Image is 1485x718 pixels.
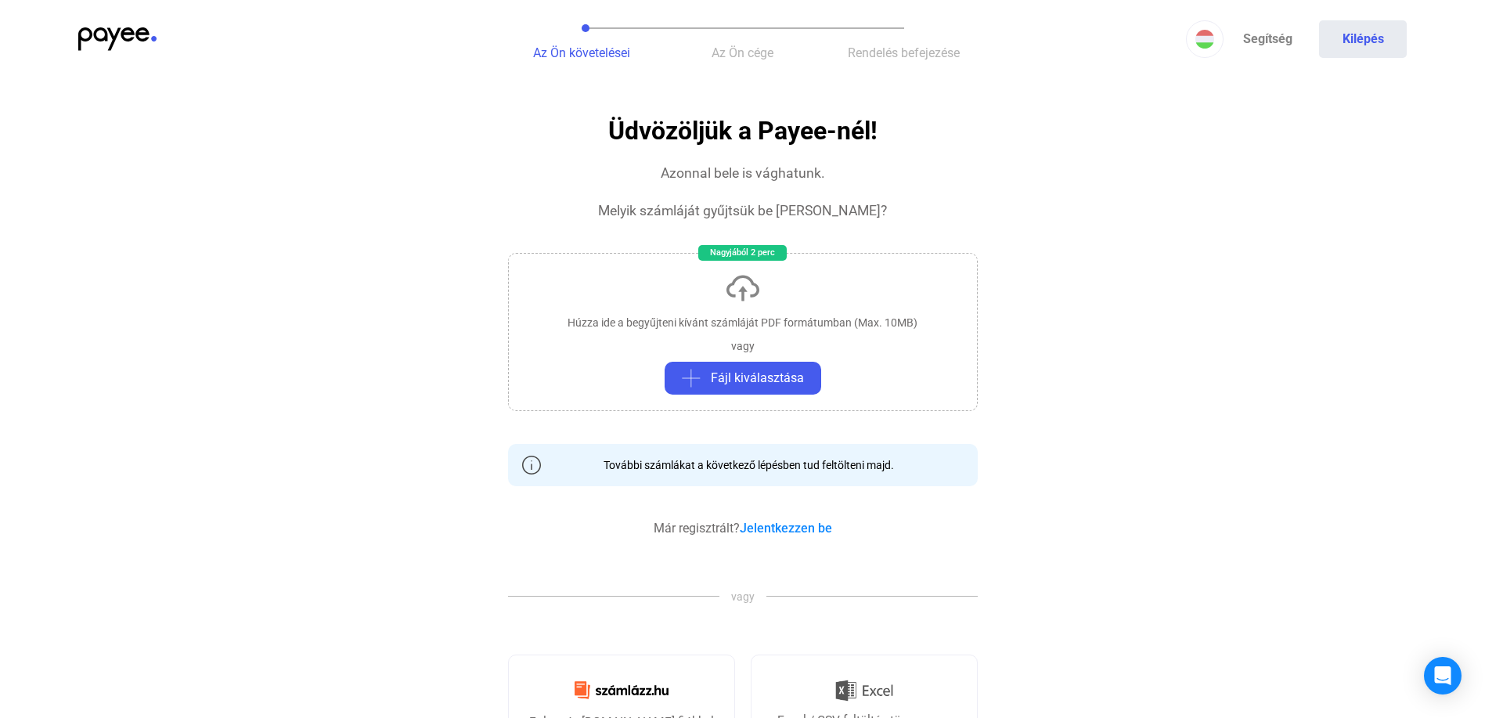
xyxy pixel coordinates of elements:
div: Azonnal bele is vághatunk. [661,164,825,182]
button: HU [1186,20,1224,58]
span: Az Ön követelései [533,45,630,60]
div: Melyik számláját gyűjtsük be [PERSON_NAME]? [598,201,887,220]
div: Nagyjából 2 perc [698,245,787,261]
img: payee-logo [78,27,157,51]
div: Nyissa meg az Intercom Messengert [1424,657,1462,695]
span: Fájl kiválasztása [711,369,804,388]
div: Húzza ide a begyűjteni kívánt számláját PDF formátumban (Max. 10MB) [568,315,917,330]
img: információ-szürke-körvonal [522,456,541,474]
a: Segítség [1224,20,1311,58]
button: Kilépés [1319,20,1407,58]
img: plusz-szürke [682,369,701,388]
img: Kitűnik [835,674,893,707]
h1: Üdvözöljük a Payee-nél! [608,117,878,145]
div: vagy [731,338,755,354]
img: HU [1195,30,1214,49]
span: Az Ön cége [712,45,773,60]
img: feltöltés-felhő [724,269,762,307]
span: Rendelés befejezése [848,45,960,60]
div: További számlákat a következő lépésben tud feltölteni majd. [592,457,894,473]
span: vagy [719,589,766,604]
button: plusz-szürkeFájl kiválasztása [665,362,821,395]
img: Számlázz.hu [565,672,678,709]
a: Jelentkezzen be [740,521,832,536]
div: Már regisztrált? [654,519,832,538]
